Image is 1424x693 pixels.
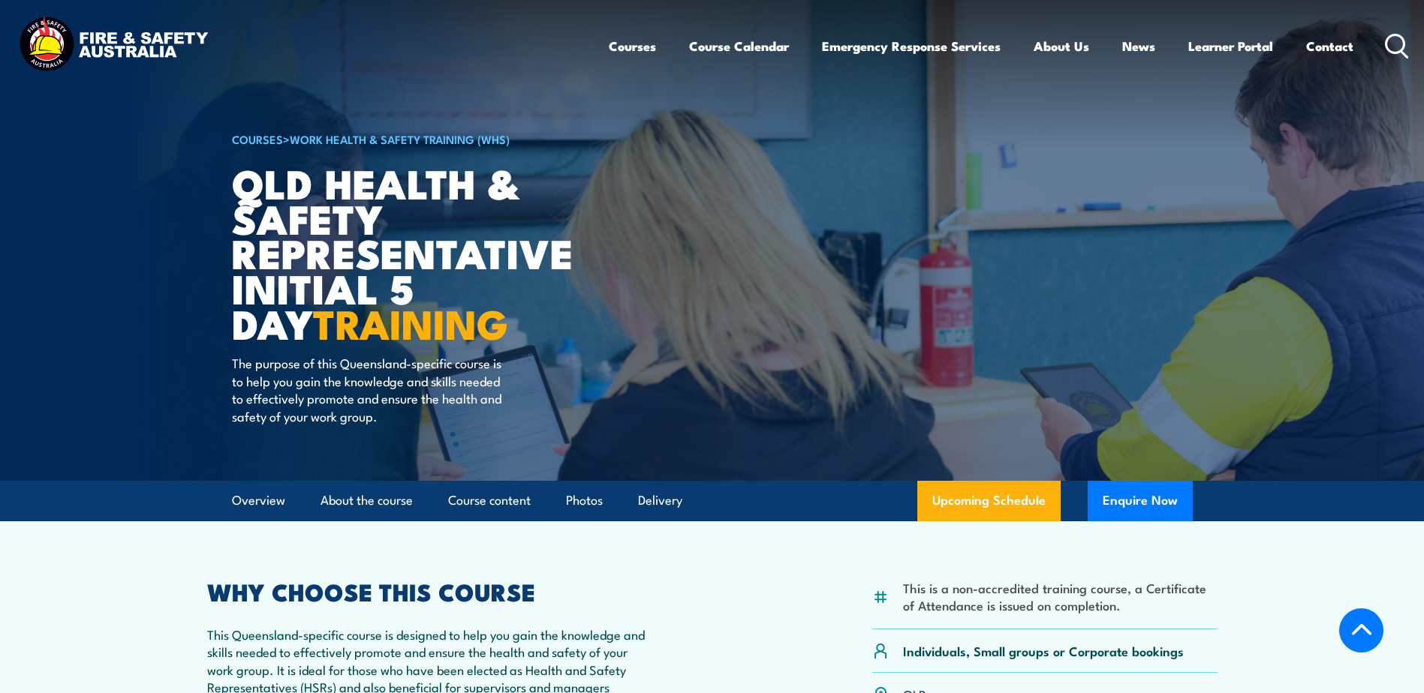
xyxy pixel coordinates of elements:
a: Contact [1306,26,1353,66]
p: The purpose of this Queensland-specific course is to help you gain the knowledge and skills neede... [232,354,506,424]
a: Overview [232,481,285,520]
a: News [1122,26,1155,66]
a: Emergency Response Services [822,26,1001,66]
a: COURSES [232,130,283,147]
a: Courses [609,26,656,66]
p: Individuals, Small groups or Corporate bookings [903,642,1184,659]
strong: TRAINING [313,291,508,353]
a: Course content [448,481,531,520]
a: Course Calendar [689,26,789,66]
a: Learner Portal [1188,26,1273,66]
h2: WHY CHOOSE THIS COURSE [207,580,646,601]
button: Enquire Now [1088,481,1193,521]
a: Work Health & Safety Training (WHS) [290,130,510,147]
a: Upcoming Schedule [917,481,1061,521]
h6: > [232,130,603,148]
a: Delivery [638,481,682,520]
a: About the course [321,481,413,520]
h1: QLD Health & Safety Representative Initial 5 Day [232,165,603,340]
li: This is a non-accredited training course, a Certificate of Attendance is issued on completion. [903,579,1218,614]
a: About Us [1034,26,1089,66]
a: Photos [566,481,603,520]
